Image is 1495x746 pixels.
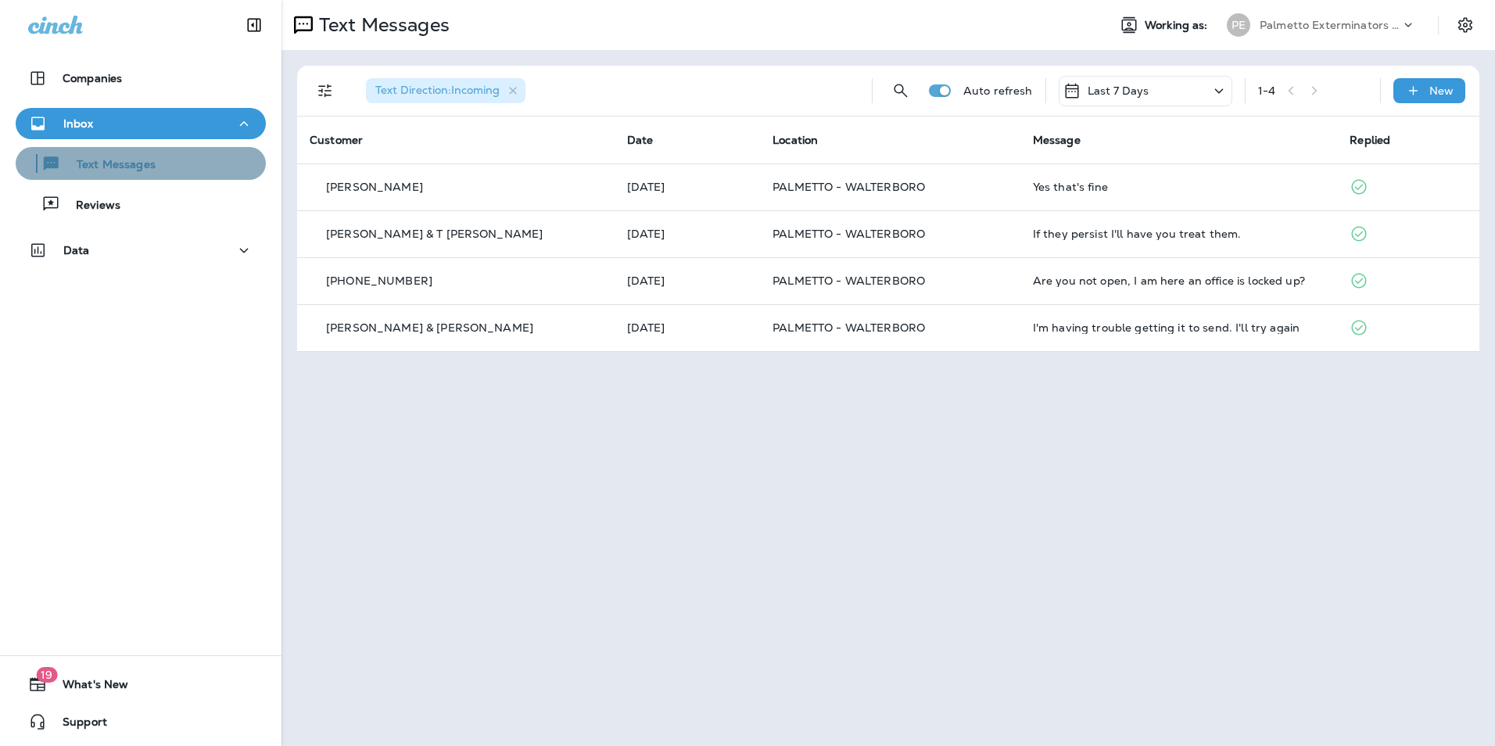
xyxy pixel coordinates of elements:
[326,228,543,240] p: [PERSON_NAME] & T [PERSON_NAME]
[627,228,747,240] p: Aug 19, 2025 11:47 AM
[1033,228,1325,240] div: If they persist I'll have you treat them.
[63,244,90,256] p: Data
[627,274,747,287] p: Aug 19, 2025 09:32 AM
[1033,181,1325,193] div: Yes that's fine
[232,9,276,41] button: Collapse Sidebar
[1350,133,1390,147] span: Replied
[1451,11,1479,39] button: Settings
[1227,13,1250,37] div: PE
[310,75,341,106] button: Filters
[16,108,266,139] button: Inbox
[313,13,450,37] p: Text Messages
[16,669,266,700] button: 19What's New
[627,321,747,334] p: Aug 18, 2025 12:46 PM
[963,84,1033,97] p: Auto refresh
[885,75,916,106] button: Search Messages
[326,181,423,193] p: [PERSON_NAME]
[16,63,266,94] button: Companies
[773,180,925,194] span: PALMETTO - WALTERBORO
[16,188,266,221] button: Reviews
[326,321,533,334] p: [PERSON_NAME] & [PERSON_NAME]
[63,117,93,130] p: Inbox
[60,199,120,213] p: Reviews
[1260,19,1400,31] p: Palmetto Exterminators LLC
[375,83,500,97] span: Text Direction : Incoming
[1033,274,1325,287] div: Are you not open, I am here an office is locked up?
[1033,321,1325,334] div: I'm having trouble getting it to send. I'll try again
[1033,133,1081,147] span: Message
[627,133,654,147] span: Date
[1088,84,1149,97] p: Last 7 Days
[773,227,925,241] span: PALMETTO - WALTERBORO
[366,78,525,103] div: Text Direction:Incoming
[773,321,925,335] span: PALMETTO - WALTERBORO
[326,274,432,287] p: [PHONE_NUMBER]
[63,72,122,84] p: Companies
[16,706,266,737] button: Support
[1429,84,1454,97] p: New
[310,133,363,147] span: Customer
[61,158,156,173] p: Text Messages
[773,133,818,147] span: Location
[773,274,925,288] span: PALMETTO - WALTERBORO
[1258,84,1275,97] div: 1 - 4
[36,667,57,683] span: 19
[47,716,107,734] span: Support
[1145,19,1211,32] span: Working as:
[16,235,266,266] button: Data
[627,181,747,193] p: Aug 22, 2025 09:30 AM
[47,678,128,697] span: What's New
[16,147,266,180] button: Text Messages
